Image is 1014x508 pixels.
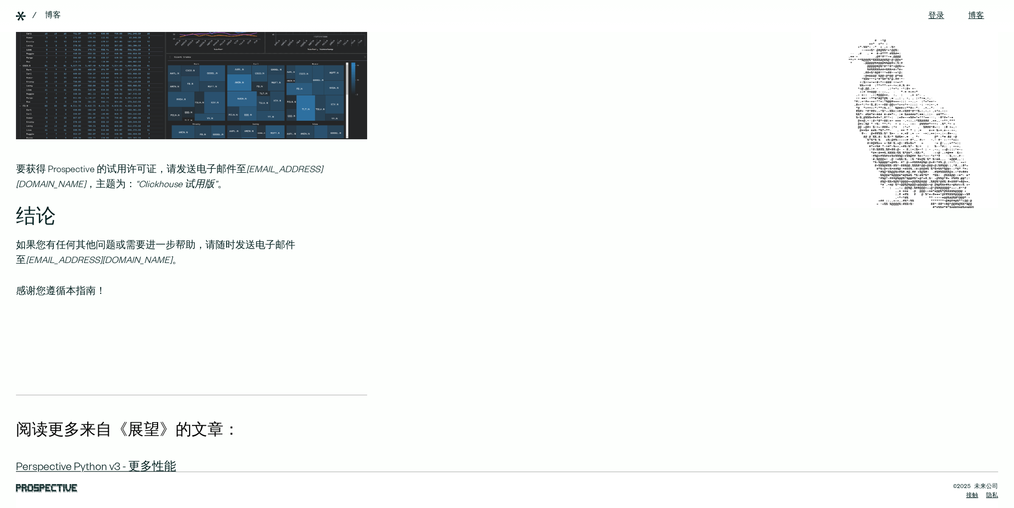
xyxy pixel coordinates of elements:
[86,181,136,191] font: ，主题为：
[32,11,37,19] font: /
[16,166,246,176] font: 要获得 Prospective 的试用许可证，请发送电子邮件至
[26,256,172,266] font: [EMAIL_ADDRESS][DOMAIN_NAME]
[16,425,239,441] font: 阅读更多来自《展望》的文章：
[172,256,182,266] font: 。
[16,242,295,266] font: 如果您有任何其他问题或需要进一步帮助，请随时发送电子邮件至
[45,11,61,19] font: 博客
[968,12,984,20] font: 博客
[217,181,227,191] font: 。
[136,181,217,191] font: “Clickhouse 试用版”
[16,166,323,191] font: [EMAIL_ADDRESS][DOMAIN_NAME]
[16,287,106,297] font: 感谢您遵循本指南！
[953,484,998,490] font: ©2025 未来公司
[45,9,61,21] a: 博客
[966,493,978,499] a: 接触
[986,493,998,499] a: 隐私
[16,210,56,230] font: 结论
[928,12,944,20] font: 登录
